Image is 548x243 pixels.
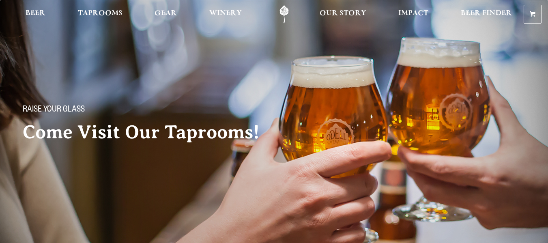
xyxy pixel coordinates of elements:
span: Raise your glass [23,105,85,116]
span: Gear [155,10,177,17]
a: Beer Finder [456,5,517,24]
span: Winery [209,10,242,17]
span: Impact [398,10,428,17]
a: Beer [20,5,51,24]
a: Gear [149,5,182,24]
a: Our Story [314,5,372,24]
h2: Come Visit Our Taprooms! [23,122,276,142]
span: Beer [26,10,45,17]
a: Odell Home [269,5,299,24]
span: Our Story [320,10,366,17]
a: Winery [204,5,247,24]
a: Impact [393,5,434,24]
a: Taprooms [73,5,128,24]
span: Beer Finder [461,10,512,17]
span: Taprooms [78,10,122,17]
